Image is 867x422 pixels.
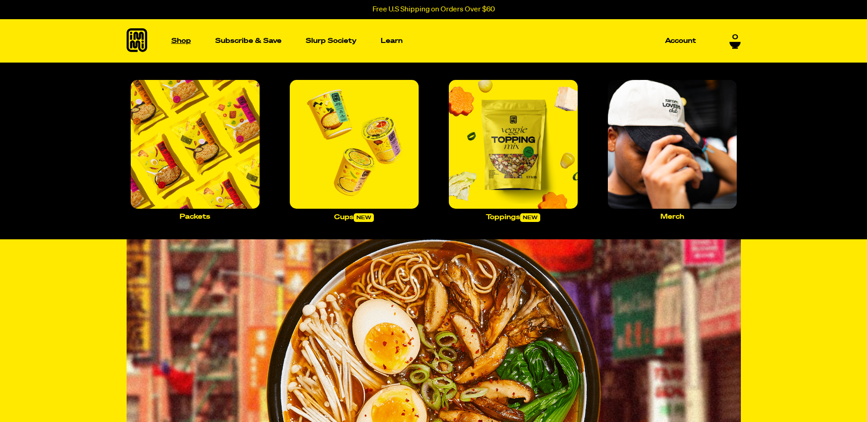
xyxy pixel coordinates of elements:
a: Packets [127,76,263,224]
nav: Main navigation [168,19,700,63]
p: Learn [381,37,403,44]
a: Cupsnew [286,76,422,226]
a: 0 [729,31,741,47]
img: Cups_large.jpg [290,80,419,209]
img: Merch_large.jpg [608,80,737,209]
span: new [520,213,540,222]
p: Slurp Society [306,37,356,44]
p: Subscribe & Save [215,37,282,44]
img: toppings.png [449,80,578,209]
a: Slurp Society [302,34,360,48]
a: Subscribe & Save [212,34,285,48]
a: Account [661,34,700,48]
a: Shop [168,19,195,63]
a: Learn [377,19,406,63]
p: Shop [171,37,191,44]
p: Cups [334,213,374,222]
a: Toppingsnew [445,76,581,226]
p: Packets [180,213,210,220]
span: 0 [732,31,738,39]
a: Merch [604,76,740,224]
p: Account [665,37,696,44]
p: Free U.S Shipping on Orders Over $60 [372,5,495,14]
p: Merch [660,213,684,220]
p: Toppings [486,213,540,222]
img: Packets_large.jpg [131,80,260,209]
span: new [354,213,374,222]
